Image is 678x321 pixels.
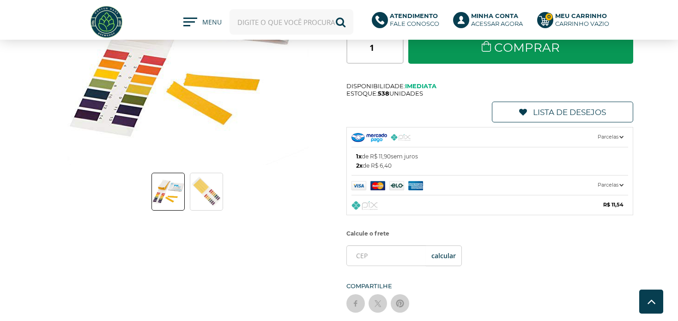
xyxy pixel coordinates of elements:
img: Papel Indicador PH 1-14 - 80 Fitas - Imagem 2 [190,176,223,208]
span: Parcelas [598,132,624,142]
img: Hopfen Haus BrewShop [89,5,124,39]
img: Mercado Pago Checkout PRO [351,133,387,142]
a: Parcelas [351,176,628,195]
img: Papel Indicador PH 1-14 - 80 Fitas - Imagem 1 [152,176,184,208]
a: Comprar [408,31,633,64]
span: Estoque: unidades [346,90,633,97]
b: R$ 11,54 [603,200,624,210]
img: PIX [391,134,411,141]
input: Digite o que você procura [230,9,353,35]
label: Calcule o frete [346,227,633,241]
span: Disponibilidade: [346,82,633,90]
img: twitter sharing button [373,299,382,308]
b: Meu Carrinho [555,12,607,19]
strong: 0 [545,13,553,21]
p: Acessar agora [471,12,523,28]
b: Atendimento [390,12,438,19]
a: Papel Indicador PH 1-14 - 80 Fitas - Imagem 2 [190,173,223,211]
div: Carrinho Vazio [555,20,609,28]
p: Fale conosco [390,12,439,28]
a: Minha ContaAcessar agora [453,12,528,32]
img: Pix [351,201,378,210]
img: facebook sharing button [351,299,360,308]
a: Papel Indicador PH 1-14 - 80 Fitas - Imagem 1 [151,173,185,211]
b: Imediata [405,82,436,90]
img: Mercado Pago [351,181,442,190]
a: Parcelas [351,127,628,147]
button: OK [426,245,461,266]
button: Buscar [328,9,353,35]
span: Parcelas [598,180,624,190]
button: MENU [183,18,220,27]
a: AtendimentoFale conosco [372,12,444,32]
b: 2x [356,162,363,169]
b: 538 [378,90,389,97]
b: Minha Conta [471,12,518,19]
input: CEP [346,245,462,266]
img: pinterest sharing button [395,299,405,308]
span: de R$ 6,40 [356,161,392,170]
b: 1x [356,153,362,160]
span: de R$ 11,90 sem juros [356,152,418,161]
a: Lista de Desejos [492,102,633,122]
span: MENU [202,18,220,31]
